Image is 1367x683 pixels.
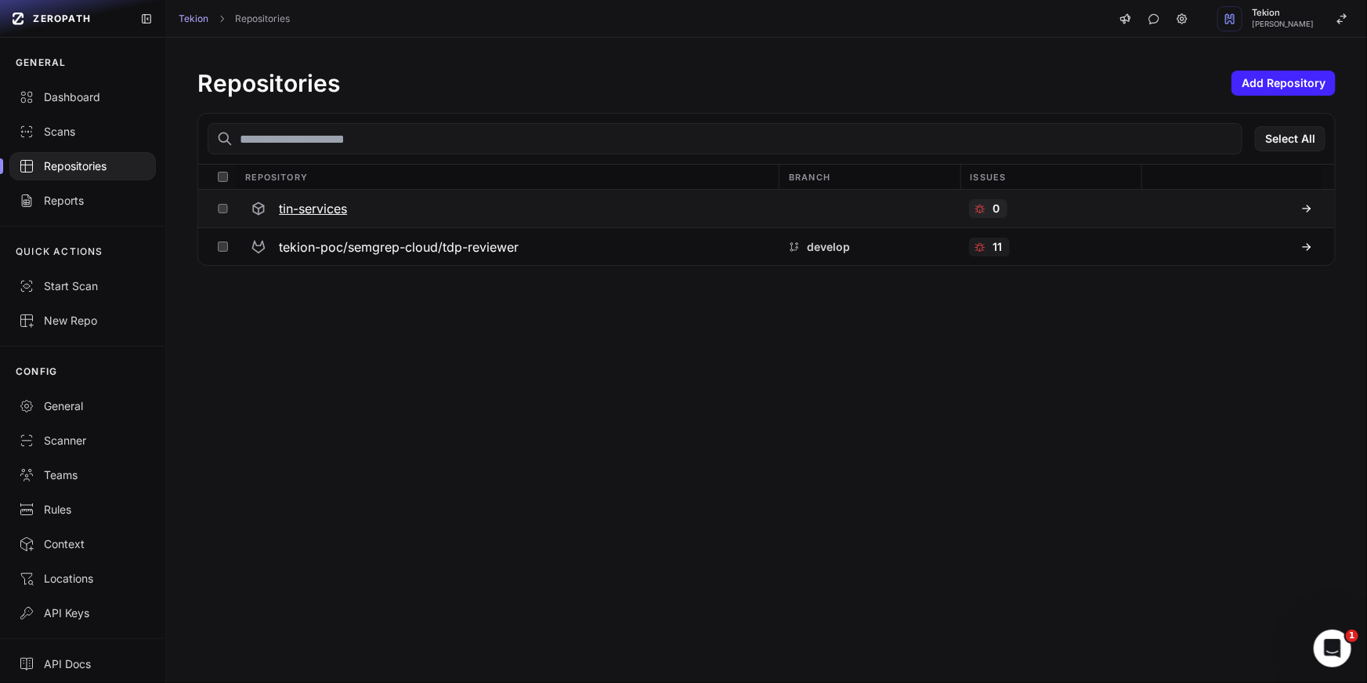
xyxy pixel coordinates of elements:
p: develop [807,239,850,255]
div: Repositories [19,158,146,174]
div: New Repo [19,313,146,329]
span: Tekion [1252,9,1314,17]
svg: chevron right, [216,13,227,24]
div: Branch [779,165,960,189]
p: QUICK ACTIONS [16,245,103,258]
button: Add Repository [1231,71,1336,96]
button: tin-services [235,190,779,227]
h3: tekion-poc/semgrep-cloud/tdp-reviewer [279,238,519,256]
div: Locations [19,571,146,587]
button: Select All [1255,126,1325,151]
div: Rules [19,502,146,518]
div: API Docs [19,656,146,672]
span: 1 [1346,630,1358,642]
div: General [19,398,146,414]
div: Start Scan [19,278,146,294]
div: Teams [19,467,146,483]
div: Dashboard [19,89,146,105]
span: [PERSON_NAME] [1252,20,1314,28]
div: API Keys [19,605,146,621]
a: Repositories [235,13,290,25]
div: Issues [960,165,1141,189]
span: ZEROPATH [33,13,91,25]
div: Reports [19,193,146,209]
button: tekion-poc/semgrep-cloud/tdp-reviewer [235,228,779,265]
h1: Repositories [197,69,340,97]
div: Context [19,536,146,552]
nav: breadcrumb [179,13,290,25]
p: GENERAL [16,56,66,69]
div: Scans [19,124,146,140]
div: Scanner [19,433,146,449]
a: ZEROPATH [6,6,128,31]
a: Tekion [179,13,208,25]
p: CONFIG [16,365,57,378]
p: 0 [993,201,1000,216]
div: tin-services 0 [198,190,1335,227]
div: tekion-poc/semgrep-cloud/tdp-reviewer develop 11 [198,227,1335,265]
div: Repository [236,165,779,189]
iframe: Intercom live chat [1314,630,1351,667]
h3: tin-services [279,199,347,218]
p: 11 [993,239,1002,255]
